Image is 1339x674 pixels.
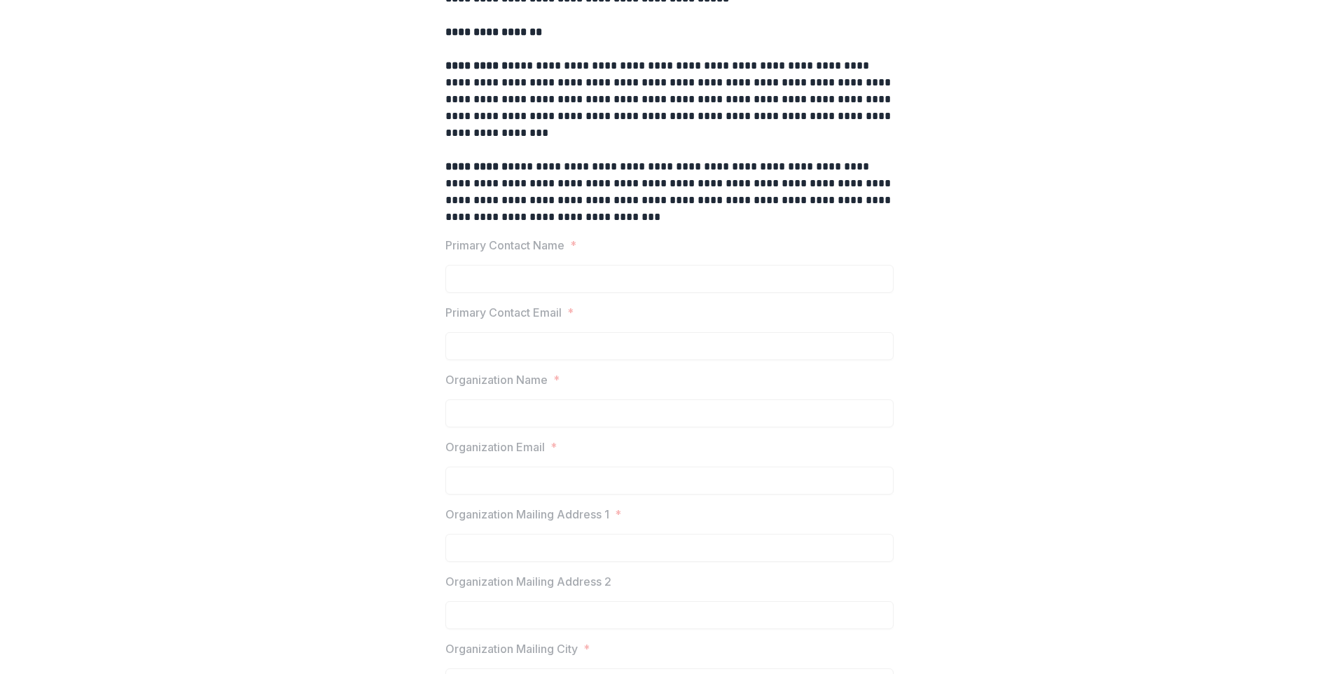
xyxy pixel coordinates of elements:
[445,640,578,657] p: Organization Mailing City
[445,439,545,455] p: Organization Email
[445,573,611,590] p: Organization Mailing Address 2
[445,506,609,523] p: Organization Mailing Address 1
[445,237,564,254] p: Primary Contact Name
[445,304,562,321] p: Primary Contact Email
[445,371,548,388] p: Organization Name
